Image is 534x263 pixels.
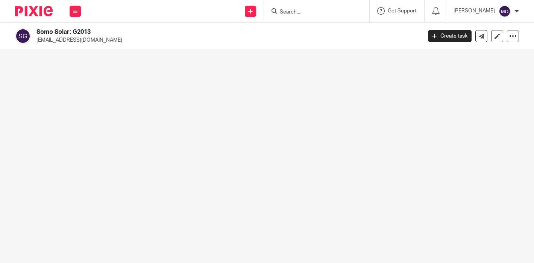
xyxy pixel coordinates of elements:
a: Create task [428,30,472,42]
span: Get Support [388,8,417,14]
p: [EMAIL_ADDRESS][DOMAIN_NAME] [36,36,417,44]
p: [PERSON_NAME] [454,7,495,15]
img: svg%3E [15,28,31,44]
h2: Somo Solar: G2013 [36,28,341,36]
img: Pixie [15,6,53,16]
input: Search [279,9,347,16]
img: svg%3E [499,5,511,17]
